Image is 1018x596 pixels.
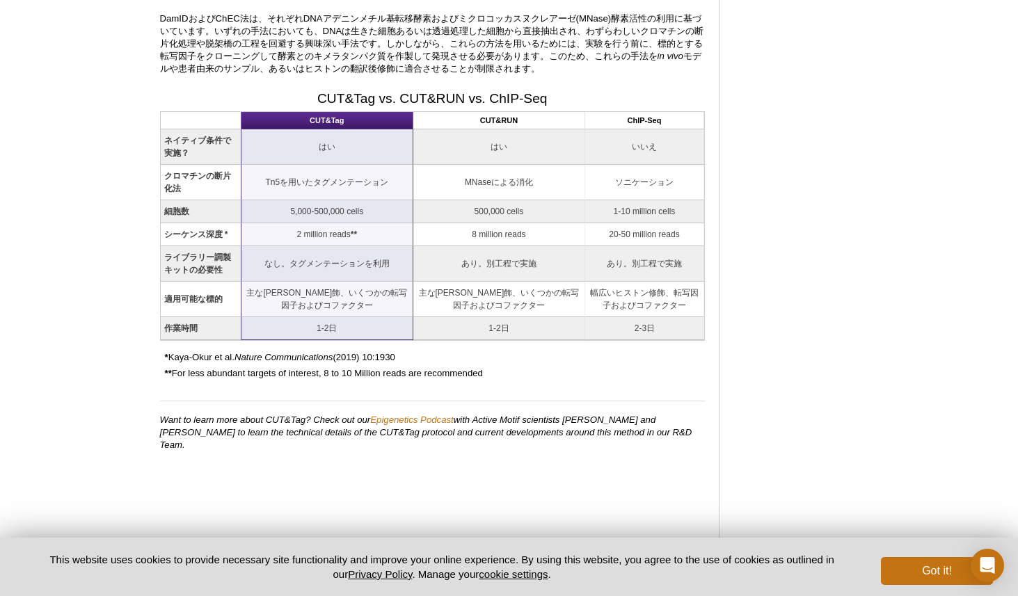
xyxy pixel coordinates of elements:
[241,200,413,223] td: 5,000-500,000 cells
[164,294,223,304] strong: 適用可能な標的
[165,367,705,380] p: For less abundant targets of interest, 8 to 10 Million reads are recommended
[585,246,704,282] td: あり。別工程で実施
[585,282,704,317] td: 幅広いヒストン修飾、転写因子およびコファクター
[370,414,454,425] a: Epigenetics Podcast
[234,352,333,362] em: Nature Communications
[585,200,704,223] td: 1-10 million cells
[164,252,231,275] strong: ライブラリー調製キットの必要性
[241,282,413,317] td: 主な[PERSON_NAME]飾、いくつかの転写因子およびコファクター
[241,112,413,129] th: CUT&Tag
[658,51,683,61] em: in vivo
[413,165,585,200] td: MNaseによる消化
[585,129,704,165] td: いいえ
[413,223,585,246] td: 8 million reads
[241,129,413,165] td: はい
[160,414,692,450] em: Want to learn more about CUT&Tag? Check out our with Active Motif scientists [PERSON_NAME] and [P...
[160,13,705,75] p: DamIDおよびChEC法は、それぞれDNAアデニンメチル基転移酵素およびミクロコッカスヌクレアーゼ(MNase)酵素活性の利用に基づいています。いずれの手法においても、DNAは生きた細胞あるい...
[160,465,705,570] iframe: Multiple challenges of CUT&Tag (Cassidee McDonough, Kyle Tanguay)
[881,557,992,585] button: Got it!
[164,229,228,239] strong: シーケンス深度 *
[165,351,705,364] p: Kaya-Okur et al. (2019) 10:1930
[241,223,413,246] td: 2 million reads
[413,129,585,165] td: はい
[241,165,413,200] td: Tn5を用いたタグメンテーション
[160,89,705,108] h2: CUT&Tag vs. CUT&RUN vs. ChIP-Seq
[413,200,585,223] td: 500,000 cells
[241,317,413,340] td: 1-2日
[348,568,412,580] a: Privacy Policy
[971,549,1004,582] div: Open Intercom Messenger
[241,246,413,282] td: なし。タグメンテーションを利用
[413,282,585,317] td: 主な[PERSON_NAME]飾、いくつかの転写因子およびコファクター
[413,112,585,129] th: CUT&RUN
[585,317,704,340] td: 2-3日
[413,246,585,282] td: あり。別工程で実施
[164,207,189,216] strong: 細胞数
[585,165,704,200] td: ソニケーション
[164,323,198,333] strong: 作業時間
[164,171,231,193] strong: クロマチンの断片化法
[479,568,548,580] button: cookie settings
[26,552,859,581] p: This website uses cookies to provide necessary site functionality and improve your online experie...
[585,223,704,246] td: 20-50 million reads
[413,317,585,340] td: 1-2日
[164,136,231,158] strong: ネイティブ条件で実施？
[585,112,704,129] th: ChIP-Seq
